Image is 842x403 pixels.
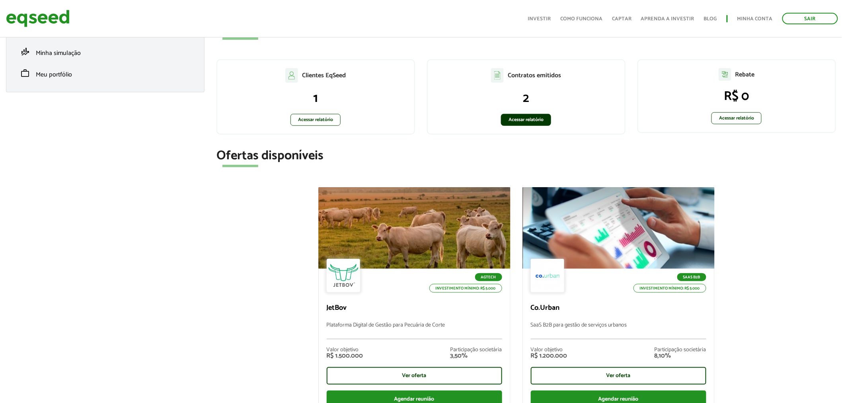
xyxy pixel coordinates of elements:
[655,347,706,353] div: Participação societária
[531,353,567,359] div: R$ 1.200.000
[6,8,70,29] img: EqSeed
[20,47,30,57] span: finance_mode
[782,13,838,24] a: Sair
[560,16,602,22] a: Como funciona
[528,16,551,22] a: Investir
[704,16,717,22] a: Blog
[36,69,72,80] span: Meu portfólio
[225,91,406,106] p: 1
[735,71,755,78] p: Rebate
[655,353,706,359] div: 8,10%
[531,347,567,353] div: Valor objetivo
[633,284,706,293] p: Investimento mínimo: R$ 5.000
[719,68,731,81] img: agent-relatorio.svg
[10,63,200,84] li: Meu portfólio
[429,284,502,293] p: Investimento mínimo: R$ 5.000
[711,112,762,124] a: Acessar relatório
[16,47,194,57] a: finance_modeMinha simulação
[290,114,341,126] a: Acessar relatório
[475,273,502,281] p: Agtech
[641,16,694,22] a: Aprenda a investir
[531,367,706,385] div: Ver oferta
[737,16,773,22] a: Minha conta
[450,353,502,359] div: 3,50%
[216,149,836,163] h2: Ofertas disponíveis
[10,41,200,63] li: Minha simulação
[508,72,561,79] p: Contratos emitidos
[20,68,30,78] span: work
[16,68,194,78] a: workMeu portfólio
[36,48,81,59] span: Minha simulação
[285,68,298,82] img: agent-clientes.svg
[531,322,706,339] p: SaaS B2B para gestão de serviços urbanos
[501,114,551,126] a: Acessar relatório
[436,91,617,106] p: 2
[327,322,502,339] p: Plataforma Digital de Gestão para Pecuária de Corte
[531,304,706,313] p: Co.Urban
[612,16,631,22] a: Captar
[327,347,363,353] div: Valor objetivo
[327,353,363,359] div: R$ 1.500.000
[646,89,827,104] p: R$ 0
[327,367,502,385] div: Ver oferta
[677,273,706,281] p: SaaS B2B
[450,347,502,353] div: Participação societária
[327,304,502,313] p: JetBov
[302,72,346,79] p: Clientes EqSeed
[491,68,504,83] img: agent-contratos.svg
